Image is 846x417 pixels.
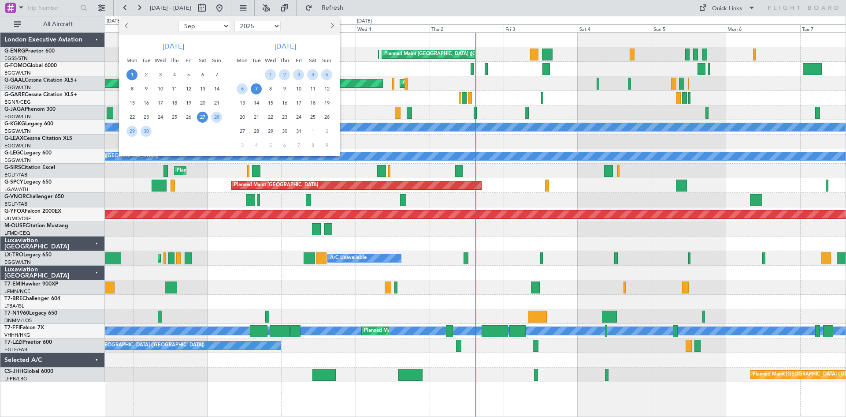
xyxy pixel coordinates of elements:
[141,83,152,94] span: 9
[263,96,278,110] div: 15-10-2025
[265,98,276,109] span: 15
[139,53,153,68] div: Tue
[182,82,196,96] div: 12-9-2025
[196,110,210,124] div: 27-9-2025
[211,83,222,94] span: 14
[307,112,318,123] span: 25
[320,110,334,124] div: 26-10-2025
[141,112,152,123] span: 23
[307,98,318,109] span: 18
[167,68,182,82] div: 4-9-2025
[234,21,281,31] select: Select year
[292,124,306,138] div: 31-10-2025
[263,53,278,68] div: Wed
[235,124,249,138] div: 27-10-2025
[306,138,320,152] div: 8-11-2025
[293,126,304,137] span: 31
[167,110,182,124] div: 25-9-2025
[235,110,249,124] div: 20-10-2025
[235,138,249,152] div: 3-11-2025
[320,68,334,82] div: 5-10-2025
[183,83,194,94] span: 12
[125,53,139,68] div: Mon
[182,53,196,68] div: Fri
[278,82,292,96] div: 9-10-2025
[155,98,166,109] span: 17
[139,82,153,96] div: 9-9-2025
[155,112,166,123] span: 24
[197,98,208,109] span: 20
[265,140,276,151] span: 5
[251,140,262,151] span: 4
[197,83,208,94] span: 13
[141,69,152,80] span: 2
[139,68,153,82] div: 2-9-2025
[292,96,306,110] div: 17-10-2025
[263,68,278,82] div: 1-10-2025
[307,126,318,137] span: 1
[126,112,137,123] span: 22
[279,98,290,109] span: 16
[210,96,224,110] div: 21-9-2025
[292,138,306,152] div: 7-11-2025
[306,68,320,82] div: 4-10-2025
[249,82,263,96] div: 7-10-2025
[321,126,332,137] span: 2
[139,124,153,138] div: 30-9-2025
[235,53,249,68] div: Mon
[263,124,278,138] div: 29-10-2025
[183,69,194,80] span: 5
[153,82,167,96] div: 10-9-2025
[235,96,249,110] div: 13-10-2025
[211,112,222,123] span: 28
[125,68,139,82] div: 1-9-2025
[320,53,334,68] div: Sun
[321,98,332,109] span: 19
[125,110,139,124] div: 22-9-2025
[125,82,139,96] div: 8-9-2025
[265,69,276,80] span: 1
[141,126,152,137] span: 30
[153,53,167,68] div: Wed
[263,138,278,152] div: 5-11-2025
[306,124,320,138] div: 1-11-2025
[196,53,210,68] div: Sat
[237,98,248,109] span: 13
[126,69,137,80] span: 1
[320,124,334,138] div: 2-11-2025
[237,126,248,137] span: 27
[278,110,292,124] div: 23-10-2025
[211,98,222,109] span: 21
[210,110,224,124] div: 28-9-2025
[167,53,182,68] div: Thu
[306,53,320,68] div: Sat
[265,83,276,94] span: 8
[279,69,290,80] span: 2
[125,96,139,110] div: 15-9-2025
[210,82,224,96] div: 14-9-2025
[320,138,334,152] div: 9-11-2025
[167,82,182,96] div: 11-9-2025
[321,69,332,80] span: 5
[178,21,230,31] select: Select month
[293,83,304,94] span: 10
[169,83,180,94] span: 11
[169,112,180,123] span: 25
[196,82,210,96] div: 13-9-2025
[307,83,318,94] span: 11
[251,126,262,137] span: 28
[141,98,152,109] span: 16
[139,110,153,124] div: 23-9-2025
[320,96,334,110] div: 19-10-2025
[196,96,210,110] div: 20-9-2025
[155,69,166,80] span: 3
[263,110,278,124] div: 22-10-2025
[263,82,278,96] div: 8-10-2025
[278,68,292,82] div: 2-10-2025
[197,69,208,80] span: 6
[306,82,320,96] div: 11-10-2025
[211,69,222,80] span: 7
[306,96,320,110] div: 18-10-2025
[251,98,262,109] span: 14
[292,82,306,96] div: 10-10-2025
